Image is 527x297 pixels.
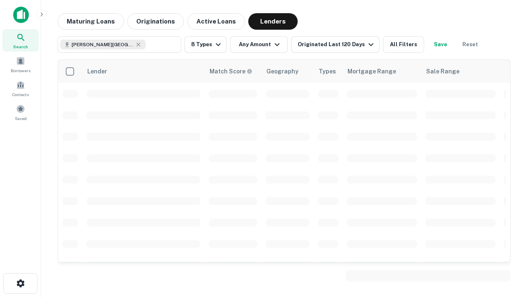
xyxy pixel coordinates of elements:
button: Originations [127,13,184,30]
button: All Filters [383,36,424,53]
button: Lenders [248,13,298,30]
div: Mortgage Range [347,66,396,76]
button: Save your search to get updates of matches that match your search criteria. [427,36,454,53]
div: Lender [87,66,107,76]
a: Contacts [2,77,39,99]
button: Originated Last 120 Days [291,36,380,53]
th: Types [314,60,343,83]
span: [PERSON_NAME][GEOGRAPHIC_DATA], [GEOGRAPHIC_DATA] [72,41,133,48]
button: Active Loans [187,13,245,30]
th: Capitalize uses an advanced AI algorithm to match your search with the best lender. The match sco... [205,60,261,83]
h6: Match Score [210,67,251,76]
button: Maturing Loans [58,13,124,30]
a: Search [2,29,39,52]
div: Geography [266,66,298,76]
a: Saved [2,101,39,123]
button: Any Amount [230,36,288,53]
th: Geography [261,60,314,83]
div: Originated Last 120 Days [298,40,376,49]
button: 8 Types [184,36,227,53]
th: Sale Range [421,60,500,83]
span: Search [13,43,28,50]
button: Reset [457,36,483,53]
div: Sale Range [426,66,459,76]
div: Capitalize uses an advanced AI algorithm to match your search with the best lender. The match sco... [210,67,252,76]
iframe: Chat Widget [486,231,527,271]
span: Borrowers [11,67,30,74]
span: Contacts [12,91,29,98]
img: capitalize-icon.png [13,7,29,23]
div: Types [319,66,336,76]
span: Saved [15,115,27,122]
th: Lender [82,60,205,83]
a: Borrowers [2,53,39,75]
th: Mortgage Range [343,60,421,83]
